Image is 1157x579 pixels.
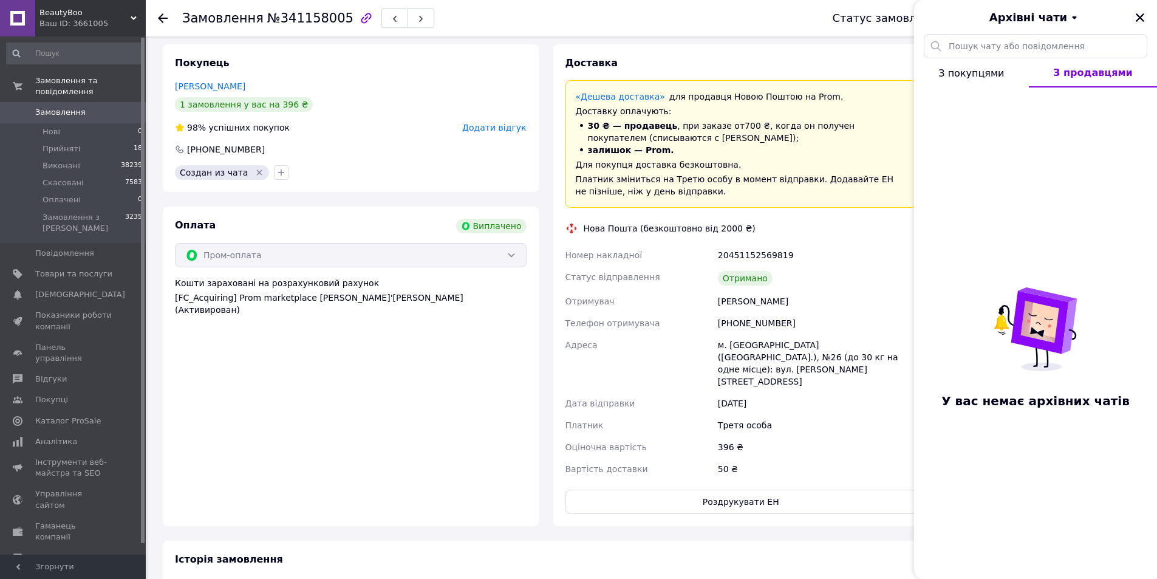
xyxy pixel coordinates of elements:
[43,194,81,205] span: Оплачені
[187,123,206,132] span: 98%
[35,457,112,479] span: Інструменти веб-майстра та SEO
[565,490,917,514] button: Роздрукувати ЕН
[35,374,67,385] span: Відгуки
[576,92,665,101] a: «Дешева доставка»
[43,126,60,137] span: Нові
[175,81,245,91] a: [PERSON_NAME]
[35,394,68,405] span: Покупці
[715,312,919,334] div: [PHONE_NUMBER]
[715,436,919,458] div: 396 ₴
[715,392,919,414] div: [DATE]
[576,120,907,144] li: , при заказе от 700 ₴ , когда он получен покупателем (списываются с [PERSON_NAME]);
[35,436,77,447] span: Аналітика
[565,340,598,350] span: Адреса
[565,296,615,306] span: Отримувач
[35,248,94,259] span: Повідомлення
[588,121,678,131] span: 30 ₴ — продавець
[39,7,131,18] span: BeautyBoo
[39,18,146,29] div: Ваш ID: 3661005
[715,414,919,436] div: Третя особа
[158,12,168,24] div: Повернутися назад
[35,552,66,563] span: Маркет
[718,271,773,286] div: Отримано
[462,123,526,132] span: Додати відгук
[43,212,125,234] span: Замовлення з [PERSON_NAME]
[182,11,264,26] span: Замовлення
[254,168,264,177] svg: Видалити мітку
[924,34,1147,58] input: Пошук чату або повідомлення
[35,310,112,332] span: Показники роботи компанії
[948,10,1123,26] button: Архівні чати
[186,143,266,156] div: [PHONE_NUMBER]
[576,105,907,117] div: Доставку оплачують:
[938,67,1004,79] span: З покупцями
[175,277,527,316] div: Кошти зараховані на розрахунковий рахунок
[989,10,1067,26] span: Архівні чати
[138,126,142,137] span: 0
[581,222,759,235] div: Нова Пошта (безкоштовно від 2000 ₴)
[565,272,660,282] span: Статус відправлення
[565,399,635,408] span: Дата відправки
[121,160,142,171] span: 38239
[565,250,643,260] span: Номер накладної
[832,12,944,24] div: Статус замовлення
[35,269,112,279] span: Товари та послуги
[175,553,283,565] span: Історія замовлення
[715,290,919,312] div: [PERSON_NAME]
[35,342,112,364] span: Панель управління
[175,57,230,69] span: Покупець
[35,289,125,300] span: [DEMOGRAPHIC_DATA]
[565,420,604,430] span: Платник
[35,521,112,543] span: Гаманець компанії
[43,177,84,188] span: Скасовані
[715,458,919,480] div: 50 ₴
[565,464,648,474] span: Вартість доставки
[576,91,907,103] div: для продавця Новою Поштою на Prom.
[175,122,290,134] div: успішних покупок
[1029,58,1157,87] button: З продавцями
[125,177,142,188] span: 7583
[456,219,527,233] div: Виплачено
[175,97,313,112] div: 1 замовлення у вас на 396 ₴
[941,394,1130,408] span: У вас немає архівних чатів
[125,212,142,234] span: 3235
[175,219,216,231] span: Оплата
[35,75,146,97] span: Замовлення та повідомлення
[134,143,142,154] span: 18
[565,442,647,452] span: Оціночна вартість
[576,173,907,197] div: Платник зміниться на Третю особу в момент відправки. Додавайте ЕН не пізніше, ніж у день відправки.
[1053,67,1133,78] span: З продавцями
[715,334,919,392] div: м. [GEOGRAPHIC_DATA] ([GEOGRAPHIC_DATA].), №26 (до 30 кг на одне місце): вул. [PERSON_NAME][STREE...
[565,318,660,328] span: Телефон отримувача
[35,416,101,427] span: Каталог ProSale
[138,194,142,205] span: 0
[576,159,907,171] div: Для покупця доставка безкоштовна.
[180,168,248,177] span: Создан из чата
[6,43,143,64] input: Пошук
[267,11,353,26] span: №341158005
[588,145,674,155] span: залишок — Prom.
[715,244,919,266] div: 20451152569819
[43,143,80,154] span: Прийняті
[914,58,1029,87] button: З покупцями
[35,488,112,510] span: Управління сайтом
[43,160,80,171] span: Виконані
[565,57,618,69] span: Доставка
[35,107,86,118] span: Замовлення
[1133,10,1147,25] button: Закрити
[175,292,527,316] div: [FC_Acquiring] Prom marketplace [PERSON_NAME]'[PERSON_NAME] (Активирован)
